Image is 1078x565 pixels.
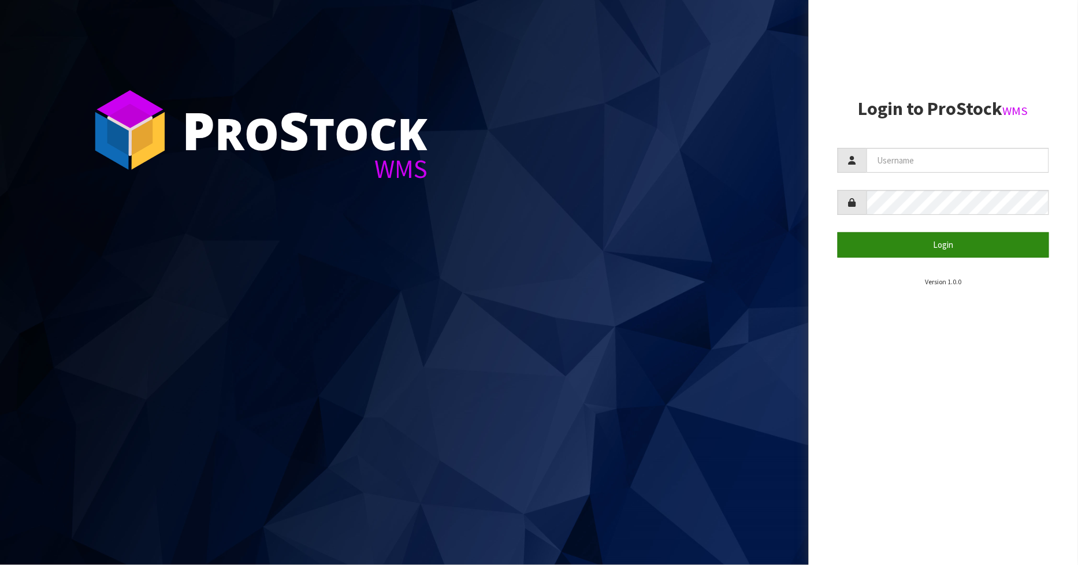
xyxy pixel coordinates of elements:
span: S [279,95,309,165]
img: ProStock Cube [87,87,173,173]
span: P [182,95,215,165]
small: WMS [1003,103,1028,118]
div: WMS [182,156,428,182]
div: ro tock [182,104,428,156]
button: Login [838,232,1050,257]
input: Username [867,148,1050,173]
h2: Login to ProStock [838,99,1050,119]
small: Version 1.0.0 [925,277,961,286]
